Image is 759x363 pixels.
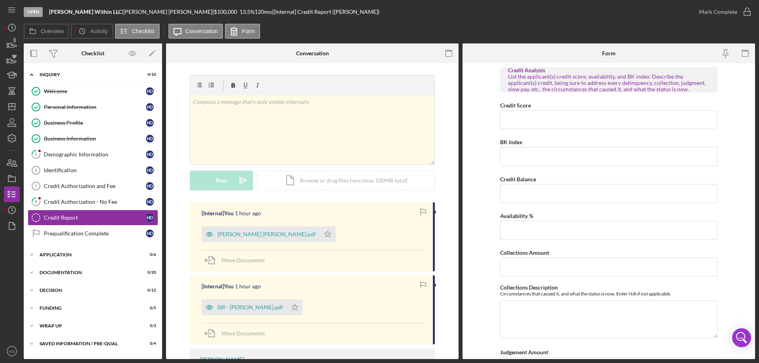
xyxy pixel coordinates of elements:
[500,249,549,256] label: Collections Amount
[24,24,69,39] button: Overview
[146,166,154,174] div: H D
[28,131,158,147] a: Business InformationHD
[28,147,158,162] a: 5Demographic InformationHD
[272,9,379,15] div: | [Internal] Credit Report ([PERSON_NAME])
[28,178,158,194] a: 7Credit Authorization and FeeHD
[40,306,136,310] div: Funding
[221,257,265,263] span: Move Documents
[28,83,158,99] a: WelcomeHD
[500,213,533,219] label: Availability %
[500,349,548,355] label: Judgement Amount
[28,115,158,131] a: Business ProfileHD
[44,88,146,94] div: Welcome
[24,7,43,17] div: Open
[35,184,37,188] tspan: 7
[35,199,37,204] tspan: 8
[146,214,154,222] div: H D
[508,73,710,92] div: List the applicant(s) credit score, availability, and BK index. Describe the applicant(s) credit,...
[214,8,237,15] span: $100,000
[202,210,234,216] div: [Internal] You
[146,182,154,190] div: H D
[146,135,154,143] div: H D
[81,50,104,56] div: Checklist
[235,210,261,216] time: 2025-09-12 17:08
[44,104,146,110] div: Personal Information
[142,252,156,257] div: 0 / 6
[202,299,303,315] button: SIR - [PERSON_NAME].pdf
[217,304,283,310] div: SIR - [PERSON_NAME].pdf
[202,283,234,290] div: [Internal] You
[216,171,227,190] div: Post
[500,139,523,145] label: BK Index
[202,324,273,343] button: Move Documents
[500,102,531,109] label: Credit Score
[40,341,136,346] div: Saved Information / Pre-Qual
[296,50,329,56] div: Conversation
[44,167,146,173] div: Identification
[123,9,214,15] div: [PERSON_NAME] [PERSON_NAME] |
[9,349,14,354] text: KD
[35,152,37,157] tspan: 5
[142,72,156,77] div: 4 / 10
[28,194,158,210] a: 8Credit Authorization - No FeeHD
[44,151,146,158] div: Demographic Information
[40,288,136,293] div: Decision
[508,67,710,73] div: Credit Analysis
[132,28,155,34] label: Checklist
[235,283,261,290] time: 2025-09-12 17:08
[217,231,316,237] div: [PERSON_NAME] [PERSON_NAME].pdf
[142,324,156,328] div: 0 / 3
[202,226,336,242] button: [PERSON_NAME] [PERSON_NAME].pdf
[49,9,123,15] div: |
[44,230,146,237] div: Prequalification Complete
[71,24,113,39] button: Activity
[242,28,255,34] label: Form
[500,284,558,291] label: Collections Description
[28,99,158,115] a: Personal InformationHD
[190,171,253,190] button: Post
[40,252,136,257] div: Application
[202,250,273,270] button: Move Documents
[146,119,154,127] div: H D
[44,120,146,126] div: Business Profile
[500,176,536,182] label: Credit Balance
[35,168,37,173] tspan: 6
[142,306,156,310] div: 0 / 5
[142,288,156,293] div: 0 / 12
[168,24,223,39] button: Conversation
[146,87,154,95] div: H D
[40,324,136,328] div: Wrap up
[44,214,146,221] div: Credit Report
[200,356,244,363] div: [PERSON_NAME]
[49,8,122,15] b: [PERSON_NAME] Within LLC
[146,229,154,237] div: H D
[146,150,154,158] div: H D
[40,72,136,77] div: Inquiry
[28,226,158,241] a: Prequalification CompleteHD
[44,183,146,189] div: Credit Authorization and Fee
[115,24,160,39] button: Checklist
[221,330,265,337] span: Move Documents
[732,328,751,347] div: Open Intercom Messenger
[28,162,158,178] a: 6IdentificationHD
[40,270,136,275] div: Documentation
[240,9,255,15] div: 13.5 %
[146,103,154,111] div: H D
[28,210,158,226] a: Credit ReportHD
[41,28,64,34] label: Overview
[500,291,717,297] div: Circumstances that caused it, and what the status is now. Enter N/A if not applicable.
[142,270,156,275] div: 0 / 20
[44,199,146,205] div: Credit Authorization - No Fee
[142,341,156,346] div: 0 / 4
[255,9,272,15] div: 120 mo
[90,28,108,34] label: Activity
[146,198,154,206] div: H D
[4,343,20,359] button: KD
[225,24,260,39] button: Form
[699,4,737,20] div: Mark Complete
[44,135,146,142] div: Business Information
[185,28,218,34] label: Conversation
[691,4,755,20] button: Mark Complete
[602,50,616,56] div: Form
